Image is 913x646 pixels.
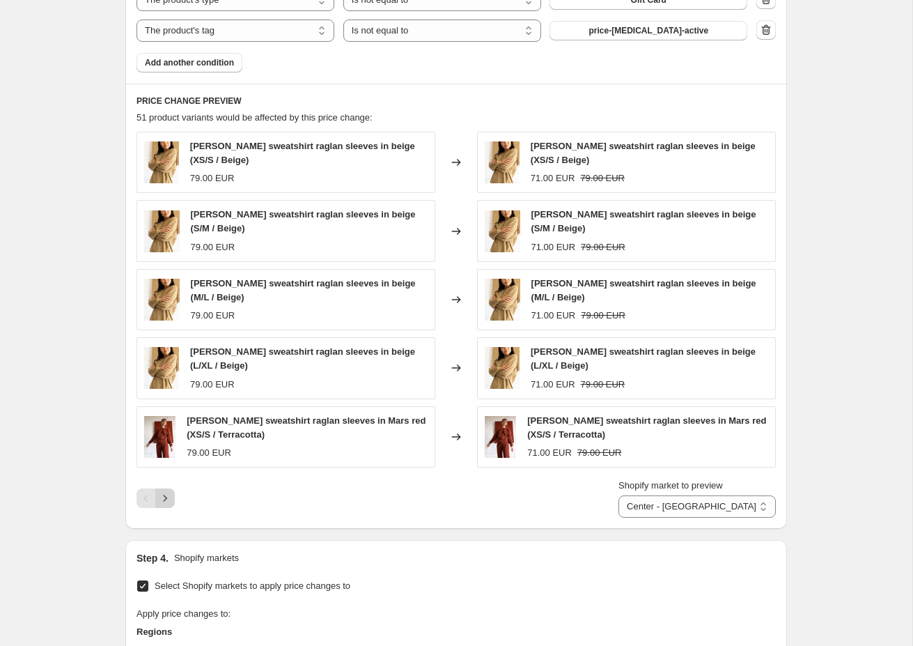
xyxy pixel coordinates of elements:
img: gw07-05-xss-gilda-terry-sweatshirt-raglan-sleeves-in-beige-713972_80x.jpg [485,279,520,321]
p: Shopify markets [174,551,239,565]
img: gw07-05-xss-gilda-terry-sweatshirt-raglan-sleeves-in-beige-713972_80x.jpg [485,141,520,183]
div: 79.00 EUR [187,446,231,460]
img: gw07-05-xss-gilda-terry-sweatshirt-raglan-sleeves-in-beige-713972_80x.jpg [485,210,520,252]
span: [PERSON_NAME] sweatshirt raglan sleeves in beige (XS/S / Beige) [531,141,756,165]
strike: 79.00 EUR [577,446,622,460]
span: Add another condition [145,57,234,68]
button: Add another condition [136,53,242,72]
span: [PERSON_NAME] sweatshirt raglan sleeves in Mars red (XS/S / Terracotta) [187,415,426,440]
span: 51 product variants would be affected by this price change: [136,112,373,123]
strike: 79.00 EUR [581,378,625,392]
img: gw07-05-xss-gilda-terry-sweatshirt-raglan-sleeves-in-beige-713972_80x.jpg [144,279,180,321]
div: 71.00 EUR [531,309,576,323]
img: gw07-05-xss-gilda-terry-sweatshirt-raglan-sleeves-in-beige-713972_80x.jpg [144,210,180,252]
span: [PERSON_NAME] sweatshirt raglan sleeves in beige (L/XL / Beige) [190,346,415,371]
div: 71.00 EUR [527,446,572,460]
img: gw07-05-xss-gilda-terry-sweatshirt-raglan-sleeves-in-beige-713972_80x.jpg [485,347,520,389]
span: [PERSON_NAME] sweatshirt raglan sleeves in beige (M/L / Beige) [191,278,416,302]
div: 79.00 EUR [190,378,235,392]
button: price-[MEDICAL_DATA]-active [549,21,747,40]
span: price-[MEDICAL_DATA]-active [588,25,708,36]
span: Select Shopify markets to apply price changes to [155,580,350,591]
nav: Pagination [136,489,175,508]
img: gw07-06-xss-gilda-terry-sweatshirt-raglan-sleeves-in-mars-red-697169_80x.jpg [485,416,516,458]
div: 71.00 EUR [531,240,576,254]
div: 79.00 EUR [191,309,235,323]
div: 79.00 EUR [191,240,235,254]
span: [PERSON_NAME] sweatshirt raglan sleeves in Mars red (XS/S / Terracotta) [527,415,766,440]
img: gw07-06-xss-gilda-terry-sweatshirt-raglan-sleeves-in-mars-red-697169_80x.jpg [144,416,175,458]
strike: 79.00 EUR [581,240,625,254]
div: 71.00 EUR [531,171,575,185]
div: 79.00 EUR [190,171,235,185]
div: 71.00 EUR [531,378,575,392]
span: [PERSON_NAME] sweatshirt raglan sleeves in beige (L/XL / Beige) [531,346,756,371]
h6: PRICE CHANGE PREVIEW [136,95,776,107]
button: Next [155,489,175,508]
span: [PERSON_NAME] sweatshirt raglan sleeves in beige (S/M / Beige) [191,209,416,233]
strike: 79.00 EUR [581,309,625,323]
span: [PERSON_NAME] sweatshirt raglan sleeves in beige (S/M / Beige) [531,209,756,233]
span: Apply price changes to: [136,608,231,619]
h3: Regions [136,625,401,639]
img: gw07-05-xss-gilda-terry-sweatshirt-raglan-sleeves-in-beige-713972_80x.jpg [144,141,179,183]
h2: Step 4. [136,551,169,565]
strike: 79.00 EUR [580,171,625,185]
span: [PERSON_NAME] sweatshirt raglan sleeves in beige (M/L / Beige) [531,278,756,302]
span: Shopify market to preview [618,480,723,491]
img: gw07-05-xss-gilda-terry-sweatshirt-raglan-sleeves-in-beige-713972_80x.jpg [144,347,179,389]
span: [PERSON_NAME] sweatshirt raglan sleeves in beige (XS/S / Beige) [190,141,415,165]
